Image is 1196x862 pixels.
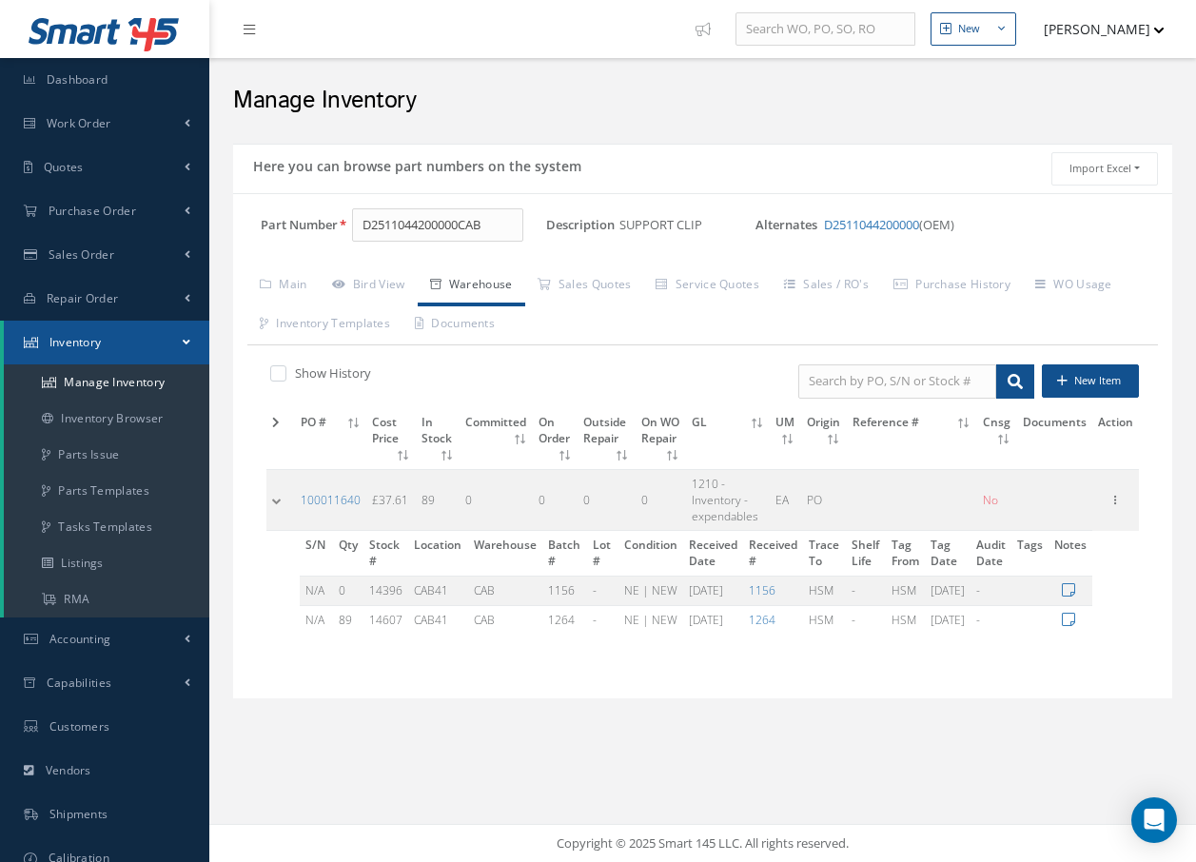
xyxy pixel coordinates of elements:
[1092,408,1139,470] th: Action
[366,469,416,530] td: £37.61
[4,545,209,581] a: Listings
[770,408,801,470] th: UM
[363,605,409,635] td: 14607
[925,531,971,576] th: Tag Date
[47,675,112,691] span: Capabilities
[47,71,108,88] span: Dashboard
[683,576,743,605] td: [DATE]
[803,531,846,576] th: Trace To
[925,605,971,635] td: [DATE]
[460,469,533,530] td: 0
[49,334,102,350] span: Inventory
[886,576,925,605] td: HSM
[846,576,886,605] td: -
[578,408,636,470] th: Outside Repair
[247,152,581,175] h5: Here you can browse part numbers on the system
[801,408,847,470] th: Origin
[683,531,743,576] th: Received Date
[49,246,114,263] span: Sales Order
[468,576,542,605] td: CAB
[418,266,525,306] a: Warehouse
[958,21,980,37] div: New
[460,408,533,470] th: Committed
[749,612,775,628] a: 1264
[618,576,683,605] td: NE | NEW
[772,266,881,306] a: Sales / RO's
[846,531,886,576] th: Shelf Life
[44,159,84,175] span: Quotes
[1042,364,1139,398] button: New Item
[886,531,925,576] th: Tag From
[300,605,333,635] td: N/A
[4,437,209,473] a: Parts Issue
[1011,531,1049,576] th: Tags
[300,576,333,605] td: N/A
[886,605,925,635] td: HSM
[46,762,91,778] span: Vendors
[247,305,402,345] a: Inventory Templates
[366,408,416,470] th: Cost Price
[803,576,846,605] td: HSM
[971,531,1011,576] th: Audit Date
[824,216,919,233] a: D2511044200000
[333,605,363,635] td: 89
[803,605,846,635] td: HSM
[770,469,801,530] td: EA
[49,806,108,822] span: Shipments
[743,531,803,576] th: Received #
[49,203,136,219] span: Purchase Order
[295,408,366,470] th: PO #
[4,364,209,401] a: Manage Inventory
[1023,266,1125,306] a: WO Usage
[533,408,578,470] th: On Order
[300,531,333,576] th: S/N
[755,218,821,232] label: Alternates
[228,834,1177,853] div: Copyright © 2025 Smart 145 LLC. All rights reserved.
[416,469,460,530] td: 89
[686,408,770,470] th: GL
[683,605,743,635] td: [DATE]
[301,492,361,508] a: 100011640
[971,576,1011,605] td: -
[846,605,886,635] td: -
[363,576,409,605] td: 14396
[587,605,618,635] td: -
[233,87,1172,115] h2: Manage Inventory
[1017,408,1092,470] th: Documents
[4,473,209,509] a: Parts Templates
[333,576,363,605] td: 0
[925,576,971,605] td: [DATE]
[4,581,209,617] a: RMA
[686,469,770,530] td: 1210 - Inventory - expendables
[749,582,775,598] a: 1156
[468,605,542,635] td: CAB
[49,718,110,735] span: Customers
[468,531,542,576] th: Warehouse
[1051,152,1158,186] button: Import Excel
[542,531,587,576] th: Batch #
[266,364,689,386] div: Show and not show all detail with stock
[735,12,915,47] input: Search WO, PO, SO, RO
[578,469,636,530] td: 0
[983,492,998,508] span: No
[542,576,587,605] td: 1156
[847,408,977,470] th: Reference #
[587,531,618,576] th: Lot #
[977,408,1017,470] th: Cnsg
[798,364,996,399] input: Search by PO, S/N or Stock #
[801,469,847,530] td: PO
[643,266,772,306] a: Service Quotes
[333,531,363,576] th: Qty
[587,576,618,605] td: -
[47,290,119,306] span: Repair Order
[542,605,587,635] td: 1264
[47,115,111,131] span: Work Order
[618,531,683,576] th: Condition
[416,408,460,470] th: In Stock
[4,321,209,364] a: Inventory
[824,216,954,233] span: (OEM)
[619,208,710,243] span: SUPPORT CLIP
[931,12,1016,46] button: New
[546,218,615,232] label: Description
[290,364,371,382] label: Show History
